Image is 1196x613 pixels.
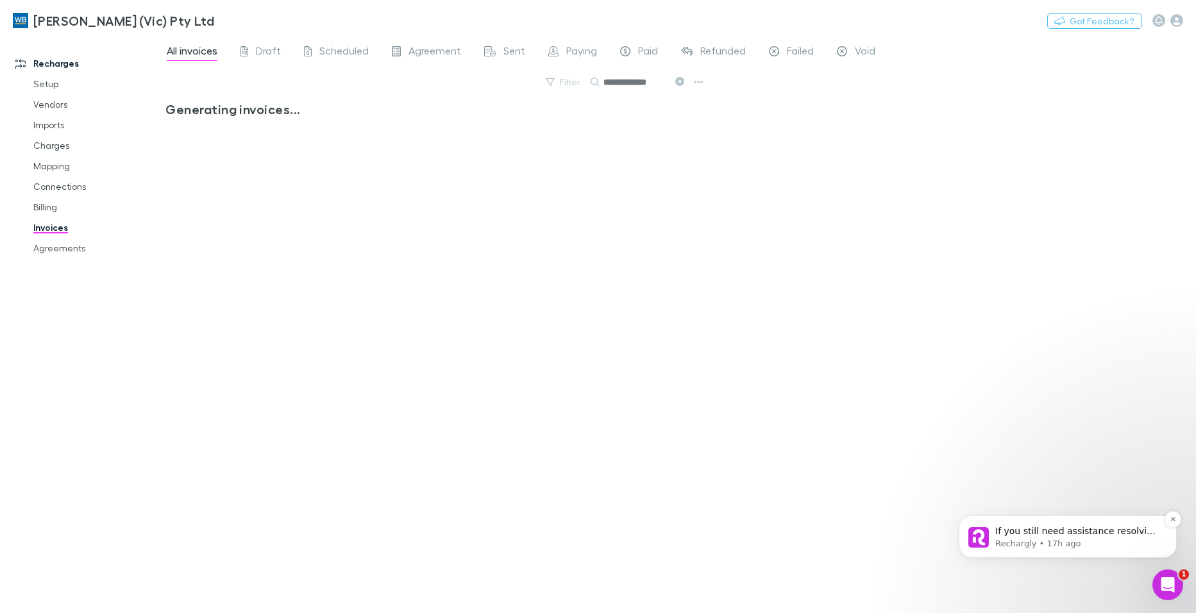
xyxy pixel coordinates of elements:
span: Paying [566,44,597,61]
a: Connections [21,176,173,197]
a: Recharges [3,53,173,74]
span: Agreement [408,44,461,61]
iframe: Intercom notifications message [939,435,1196,578]
span: Void [855,44,875,61]
img: William Buck (Vic) Pty Ltd's Logo [13,13,28,28]
a: Mapping [21,156,173,176]
a: Invoices [21,217,173,238]
div: message notification from Rechargly, 17h ago. If you still need assistance resolving the missing ... [19,81,237,123]
a: Billing [21,197,173,217]
span: Paid [638,44,658,61]
a: [PERSON_NAME] (Vic) Pty Ltd [5,5,222,36]
button: Filter [539,74,588,90]
span: Scheduled [319,44,369,61]
span: Draft [256,44,281,61]
iframe: Intercom live chat [1152,569,1183,600]
span: Sent [503,44,525,61]
p: Message from Rechargly, sent 17h ago [56,103,221,115]
h3: [PERSON_NAME] (Vic) Pty Ltd [33,13,214,28]
span: Refunded [700,44,746,61]
a: Vendors [21,94,173,115]
button: Got Feedback? [1047,13,1142,29]
span: All invoices [167,44,217,61]
button: Dismiss notification [225,76,242,93]
a: Charges [21,135,173,156]
a: Setup [21,74,173,94]
a: Imports [21,115,173,135]
a: Agreements [21,238,173,258]
img: Profile image for Rechargly [29,92,49,113]
span: Failed [787,44,814,61]
p: If you still need assistance resolving the missing reference numbers on your invoices, I am here ... [56,90,221,103]
span: 1 [1179,569,1189,580]
h3: Generating invoices... [165,101,697,117]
